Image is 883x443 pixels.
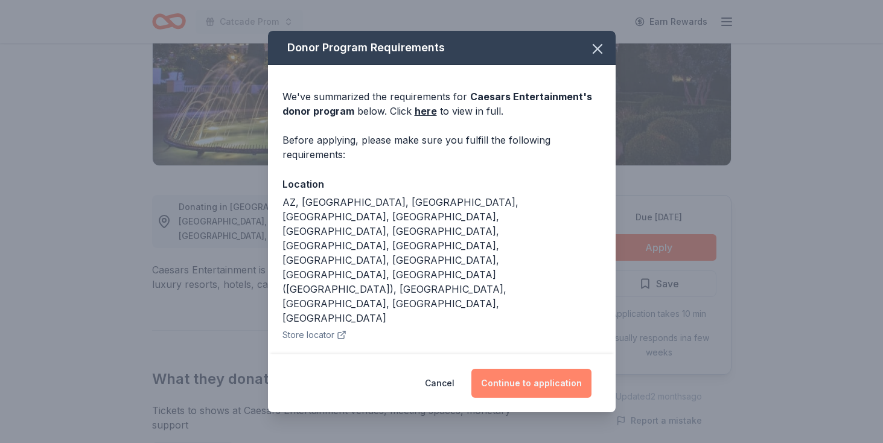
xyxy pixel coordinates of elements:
div: AZ, [GEOGRAPHIC_DATA], [GEOGRAPHIC_DATA], [GEOGRAPHIC_DATA], [GEOGRAPHIC_DATA], [GEOGRAPHIC_DATA]... [282,195,601,325]
button: Store locator [282,328,346,342]
button: Continue to application [471,369,591,398]
div: We've summarized the requirements for below. Click to view in full. [282,89,601,118]
div: Before applying, please make sure you fulfill the following requirements: [282,133,601,162]
div: Location [282,176,601,192]
a: here [415,104,437,118]
div: Donor Program Requirements [268,31,616,65]
button: Cancel [425,369,454,398]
